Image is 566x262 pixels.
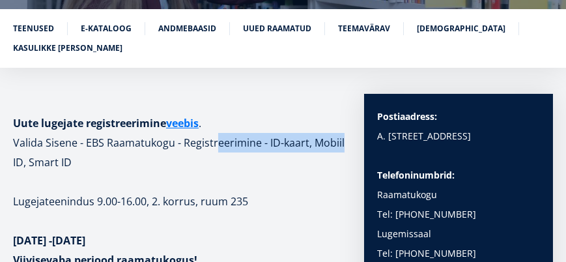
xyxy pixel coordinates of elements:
[13,113,351,172] h1: . Valida Sisene - EBS Raamatukogu - Registreerimine - ID-kaart, Mobiil ID, Smart ID
[13,116,199,130] strong: Uute lugejate registreerimine
[377,166,540,205] p: Raamatukogu
[243,22,311,35] a: Uued raamatud
[13,233,85,248] strong: [DATE] -[DATE]
[417,22,505,35] a: [DEMOGRAPHIC_DATA]
[377,169,455,181] strong: Telefoninumbrid:
[166,113,199,133] a: veebis
[158,22,216,35] a: Andmebaasid
[13,42,122,55] a: Kasulikke [PERSON_NAME]
[377,205,540,244] p: Tel: [PHONE_NUMBER] Lugemissaal
[377,126,540,146] p: A. [STREET_ADDRESS]
[13,192,351,211] p: Lugejateenindus 9.00-16.00, 2. korrus, ruum 235
[13,22,54,35] a: Teenused
[377,110,437,123] strong: Postiaadress:
[338,22,390,35] a: Teemavärav
[81,22,132,35] a: E-kataloog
